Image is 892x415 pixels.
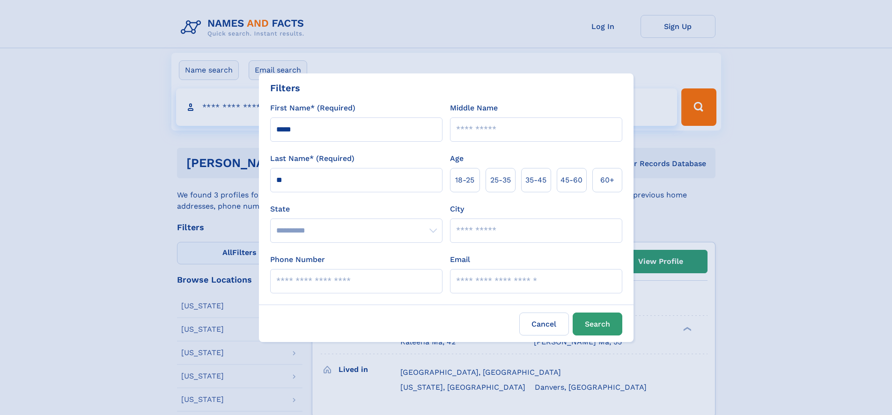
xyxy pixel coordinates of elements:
button: Search [573,313,622,335]
span: 60+ [600,175,614,186]
label: Last Name* (Required) [270,153,354,164]
span: 45‑60 [560,175,582,186]
span: 35‑45 [525,175,546,186]
label: Middle Name [450,102,498,114]
label: Cancel [519,313,569,335]
label: Age [450,153,464,164]
span: 25‑35 [490,175,511,186]
label: First Name* (Required) [270,102,355,114]
div: Filters [270,81,300,95]
label: Phone Number [270,254,325,265]
label: State [270,204,442,215]
span: 18‑25 [455,175,474,186]
label: Email [450,254,470,265]
label: City [450,204,464,215]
